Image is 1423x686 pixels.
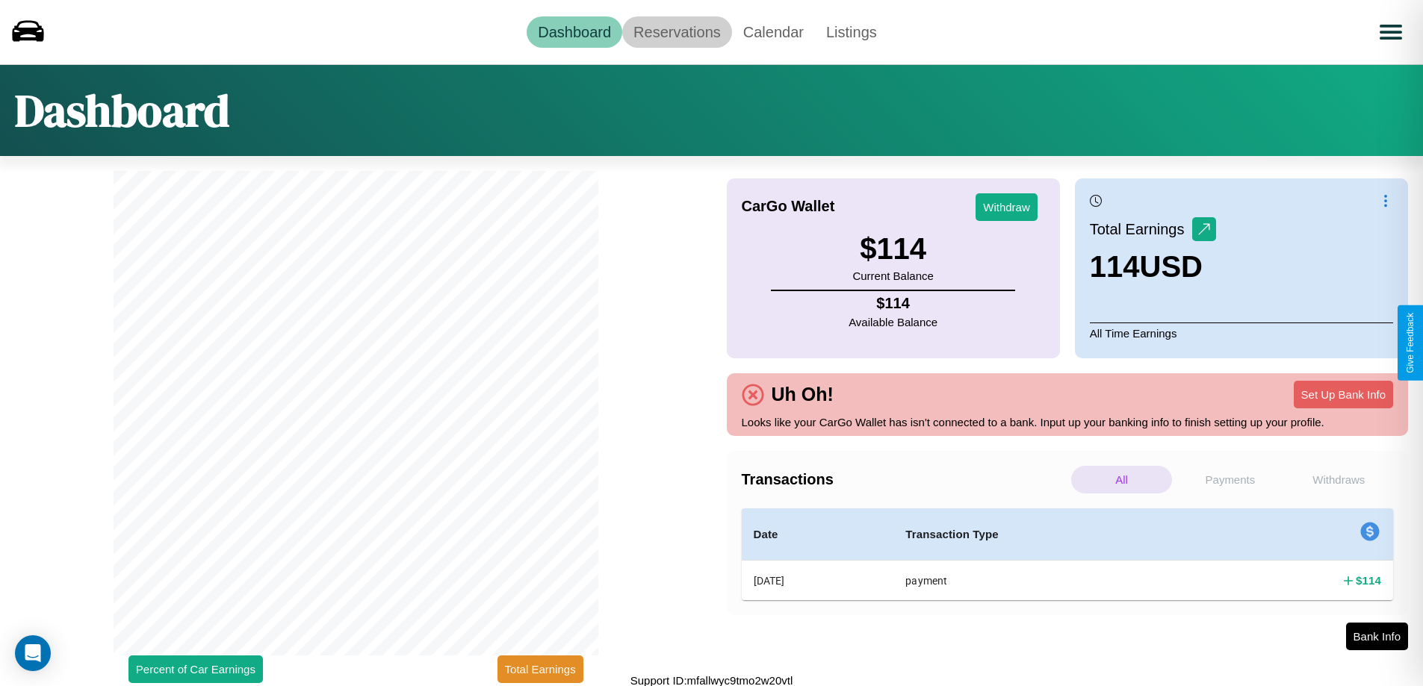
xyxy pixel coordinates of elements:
[742,561,894,601] th: [DATE]
[1405,313,1416,373] div: Give Feedback
[1294,381,1393,408] button: Set Up Bank Info
[15,80,229,141] h1: Dashboard
[852,232,933,266] h3: $ 114
[1090,216,1192,243] p: Total Earnings
[764,384,841,405] h4: Uh Oh!
[15,635,51,671] div: Open Intercom Messenger
[849,295,937,312] h4: $ 114
[742,471,1067,488] h4: Transactions
[1090,322,1393,343] p: All Time Earnings
[1370,11,1412,53] button: Open menu
[1090,250,1216,284] h3: 114 USD
[815,16,888,48] a: Listings
[905,526,1204,543] h4: Transaction Type
[893,561,1216,601] th: payment
[527,16,622,48] a: Dashboard
[849,312,937,332] p: Available Balance
[1346,623,1408,650] button: Bank Info
[742,508,1394,600] table: simple table
[742,198,835,215] h4: CarGo Wallet
[622,16,732,48] a: Reservations
[1289,466,1389,493] p: Withdraws
[732,16,815,48] a: Calendar
[754,526,882,543] h4: Date
[976,193,1038,221] button: Withdraw
[1071,466,1172,493] p: All
[497,655,583,683] button: Total Earnings
[1179,466,1280,493] p: Payments
[1356,573,1381,588] h4: $ 114
[852,266,933,286] p: Current Balance
[742,412,1394,432] p: Looks like your CarGo Wallet has isn't connected to a bank. Input up your banking info to finish ...
[128,655,263,683] button: Percent of Car Earnings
